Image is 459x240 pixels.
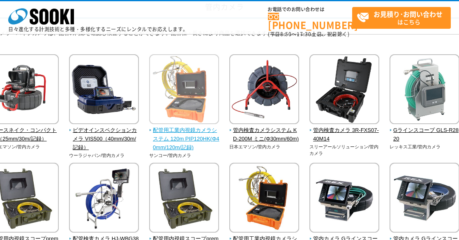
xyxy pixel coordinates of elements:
[229,118,300,143] a: 管内検査カメラシステム KD-200M ミニ(Φ30mm/60m)
[309,143,380,157] p: スリーアールソリューション/管内カメラ
[69,163,139,235] img: 配管検査カメラ HJ-WBG38（φ38mm／60m）
[149,126,219,152] span: 配管用工業内視鏡カメラシステム 120m PIP120HK(Φ40mm/120m/記録)
[229,54,299,126] img: 管内検査カメラシステム KD-200M ミニ(Φ30mm/60m)
[352,7,451,29] a: お見積り･お問い合わせはこちら
[268,30,349,38] span: (平日 ～ 土日、祝日除く)
[297,30,311,38] span: 17:30
[309,126,380,143] span: 管内検査カメラ 3R-FXS07-40M14
[374,9,443,19] strong: お見積り･お問い合わせ
[69,152,139,159] p: ウーラジャパン/管内カメラ
[149,118,219,152] a: 配管用工業内視鏡カメラシステム 120m PIP120HK(Φ40mm/120m/記録)
[8,27,188,32] p: 日々進化する計測技術と多種・多様化するニーズにレンタルでお応えします。
[268,7,352,12] span: お電話でのお問い合わせは
[229,126,300,143] span: 管内検査カメラシステム KD-200M ミニ(Φ30mm/60m)
[149,163,219,235] img: 配管用内視鏡スコープpremier CARPSCA41（φ28mm／40m）
[309,163,379,235] img: 管内カメラ Gラインスコープ3030（φ30mm／30m）
[268,13,352,30] a: [PHONE_NUMBER]
[229,143,300,150] p: 日本エマソン/管内カメラ
[309,118,380,143] a: 管内検査カメラ 3R-FXS07-40M14
[229,163,299,235] img: 配管用工業内視鏡カメラシステム PIP120HK（φ50mm／120m）
[149,152,219,159] p: サンコー/管内カメラ
[280,30,292,38] span: 8:50
[69,54,139,126] img: ビデオインスペクションカメラ VIS500（40mm/30m/記録）
[309,54,379,126] img: 管内検査カメラ 3R-FXS07-40M14
[149,54,219,126] img: 配管用工業内視鏡カメラシステム 120m PIP120HK(Φ40mm/120m/記録)
[69,126,139,152] span: ビデオインスペクションカメラ VIS500（40mm/30m/記録）
[69,118,139,152] a: ビデオインスペクションカメラ VIS500（40mm/30m/記録）
[357,7,450,28] span: はこちら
